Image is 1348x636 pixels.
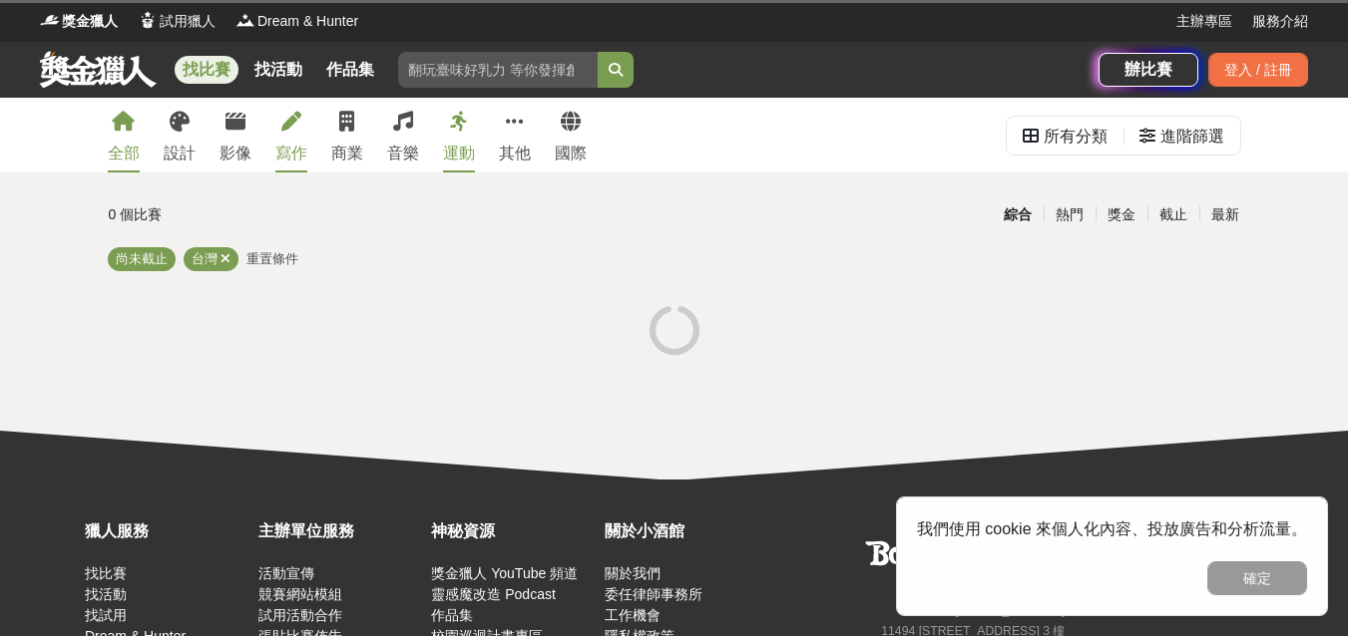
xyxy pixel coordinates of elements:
[257,11,358,32] span: Dream & Hunter
[108,142,140,165] div: 全部
[275,142,307,165] div: 寫作
[1252,11,1308,32] a: 服務介紹
[431,607,473,623] a: 作品集
[1044,197,1096,232] div: 熱門
[85,586,127,602] a: 找活動
[331,142,363,165] div: 商業
[605,607,661,623] a: 工作機會
[1160,117,1224,157] div: 進階篩選
[138,10,158,30] img: Logo
[1199,197,1251,232] div: 最新
[246,56,310,84] a: 找活動
[605,565,661,581] a: 關於我們
[258,565,314,581] a: 活動宣傳
[220,142,251,165] div: 影像
[443,142,475,165] div: 運動
[318,56,382,84] a: 作品集
[175,56,238,84] a: 找比賽
[85,565,127,581] a: 找比賽
[499,98,531,172] a: 其他
[138,11,216,32] a: Logo試用獵人
[1176,11,1232,32] a: 主辦專區
[387,142,419,165] div: 音樂
[1147,197,1199,232] div: 截止
[108,98,140,172] a: 全部
[258,519,422,543] div: 主辦單位服務
[275,98,307,172] a: 寫作
[1044,117,1108,157] div: 所有分類
[246,251,298,266] span: 重置條件
[258,586,342,602] a: 競賽網站模組
[192,251,218,266] span: 台灣
[109,197,485,232] div: 0 個比賽
[85,519,248,543] div: 獵人服務
[605,586,702,602] a: 委任律師事務所
[431,586,555,602] a: 靈感魔改造 Podcast
[1208,53,1308,87] div: 登入 / 註冊
[220,98,251,172] a: 影像
[62,11,118,32] span: 獎金獵人
[331,98,363,172] a: 商業
[235,10,255,30] img: Logo
[431,519,595,543] div: 神秘資源
[398,52,598,88] input: 翻玩臺味好乳力 等你發揮創意！
[555,142,587,165] div: 國際
[235,11,358,32] a: LogoDream & Hunter
[40,10,60,30] img: Logo
[164,142,196,165] div: 設計
[431,565,578,581] a: 獎金獵人 YouTube 頻道
[258,607,342,623] a: 試用活動合作
[992,197,1044,232] div: 綜合
[499,142,531,165] div: 其他
[605,519,768,543] div: 關於小酒館
[1207,561,1307,595] button: 確定
[116,251,168,266] span: 尚未截止
[40,11,118,32] a: Logo獎金獵人
[1096,197,1147,232] div: 獎金
[443,98,475,172] a: 運動
[1099,53,1198,87] a: 辦比賽
[387,98,419,172] a: 音樂
[917,520,1307,537] span: 我們使用 cookie 來個人化內容、投放廣告和分析流量。
[164,98,196,172] a: 設計
[160,11,216,32] span: 試用獵人
[85,607,127,623] a: 找試用
[555,98,587,172] a: 國際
